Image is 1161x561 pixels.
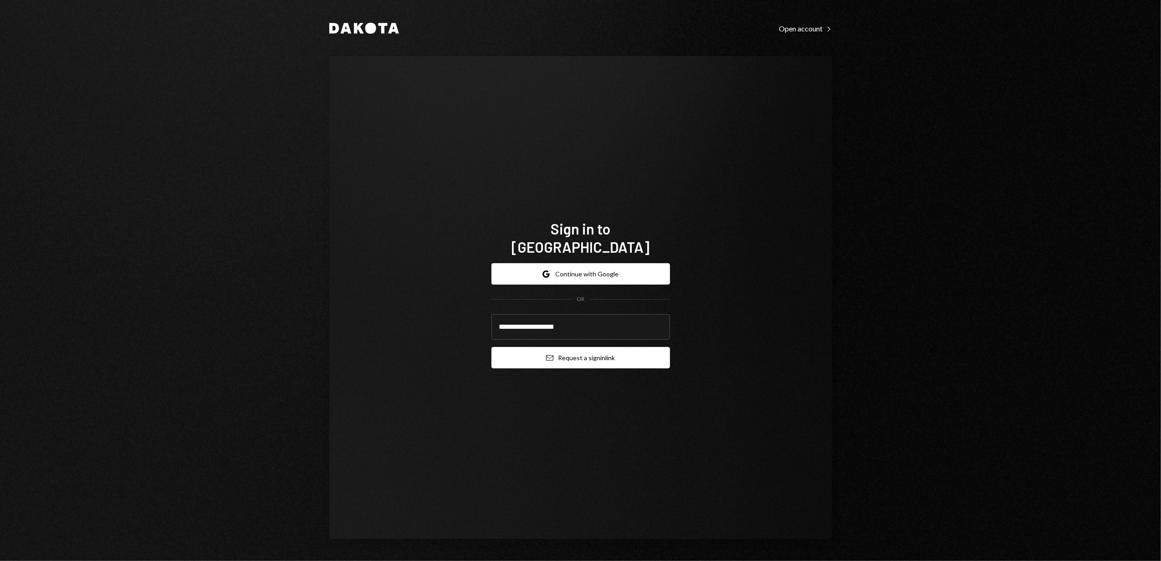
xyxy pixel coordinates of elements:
[491,263,670,285] button: Continue with Google
[779,23,832,33] a: Open account
[491,219,670,256] h1: Sign in to [GEOGRAPHIC_DATA]
[491,347,670,368] button: Request a signinlink
[577,296,584,303] div: OR
[779,24,832,33] div: Open account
